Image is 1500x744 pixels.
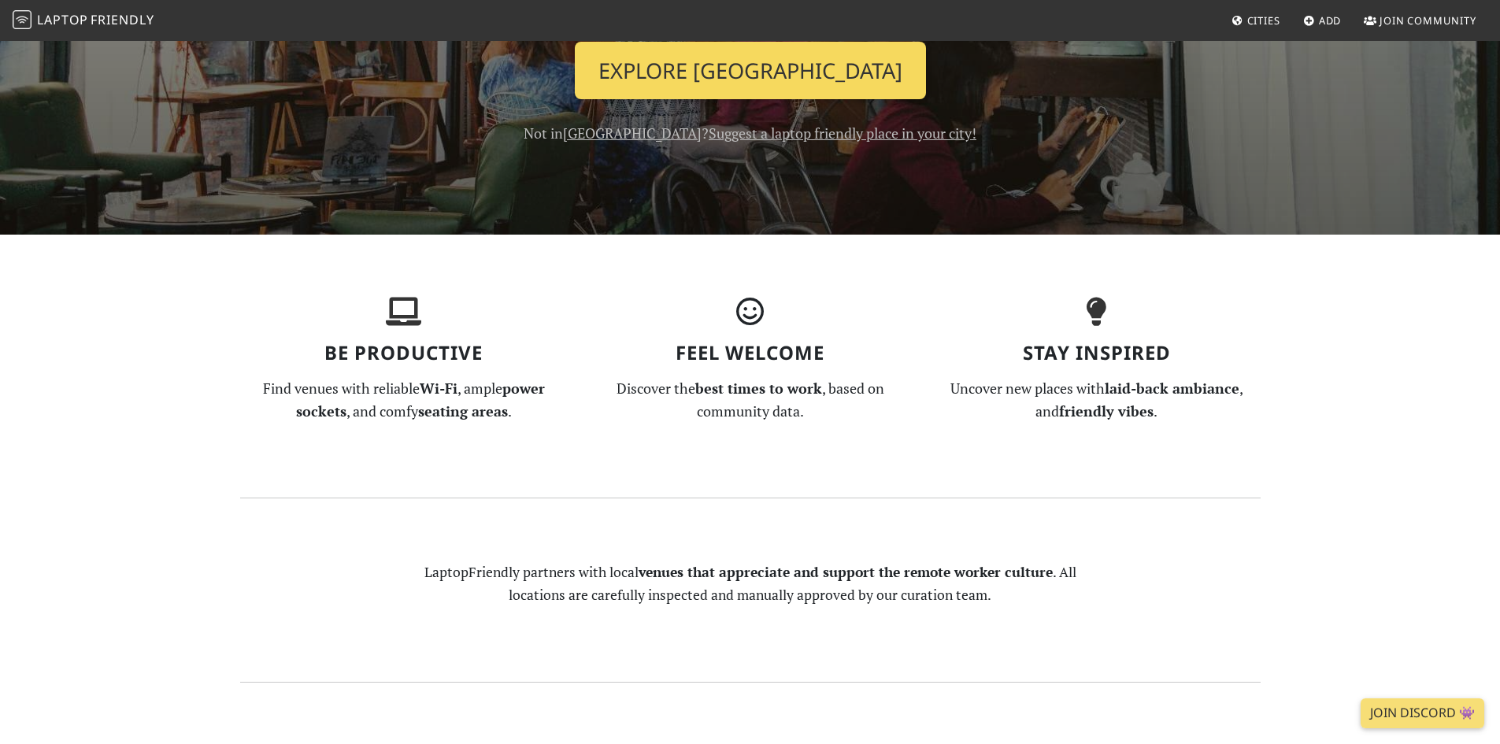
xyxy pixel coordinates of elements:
p: LaptopFriendly partners with local . All locations are carefully inspected and manually approved ... [413,561,1087,605]
p: Discover the , based on community data. [587,377,914,423]
p: Find venues with reliable , ample , and comfy . [240,377,568,423]
strong: seating areas [418,402,508,420]
span: Not in ? [524,124,976,143]
p: Uncover new places with , and . [933,377,1261,423]
span: Friendly [91,11,154,28]
a: [GEOGRAPHIC_DATA] [563,124,702,143]
img: LaptopFriendly [13,10,31,29]
strong: laid-back ambiance [1105,379,1239,398]
a: Add [1297,6,1348,35]
a: Cities [1225,6,1287,35]
strong: venues that appreciate and support the remote worker culture [639,563,1053,581]
strong: friendly vibes [1059,402,1154,420]
a: LaptopFriendly LaptopFriendly [13,7,154,35]
strong: Wi-Fi [420,379,457,398]
span: Join Community [1380,13,1476,28]
h3: Be Productive [240,342,568,365]
a: Explore [GEOGRAPHIC_DATA] [575,42,926,100]
span: Add [1319,13,1342,28]
h3: Stay Inspired [933,342,1261,365]
h3: Feel Welcome [587,342,914,365]
a: Join Community [1357,6,1483,35]
span: Cities [1247,13,1280,28]
strong: power sockets [296,379,545,420]
span: Laptop [37,11,88,28]
strong: best times to work [695,379,822,398]
a: Suggest a laptop friendly place in your city! [709,124,976,143]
